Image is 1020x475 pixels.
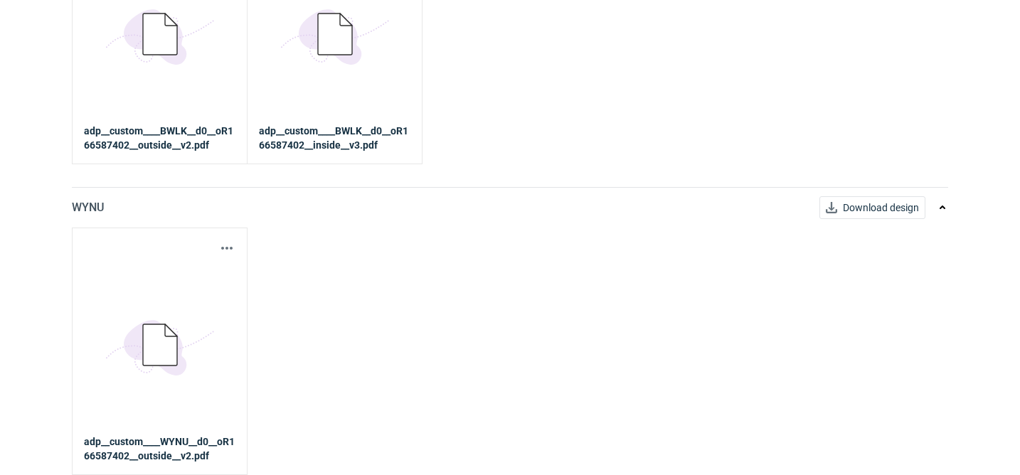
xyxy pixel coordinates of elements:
button: Download design [819,196,925,219]
a: adp__custom____BWLK__d0__oR166587402__inside__v3.pdf [259,124,410,152]
strong: adp__custom____WYNU__d0__oR166587402__outside__v2.pdf [84,436,235,461]
p: WYNU [72,199,104,216]
button: Actions [218,240,235,257]
a: adp__custom____BWLK__d0__oR166587402__outside__v2.pdf [84,124,235,152]
span: Download design [843,203,919,213]
strong: adp__custom____BWLK__d0__oR166587402__inside__v3.pdf [259,125,408,151]
strong: adp__custom____BWLK__d0__oR166587402__outside__v2.pdf [84,125,233,151]
a: adp__custom____WYNU__d0__oR166587402__outside__v2.pdf [84,434,235,463]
